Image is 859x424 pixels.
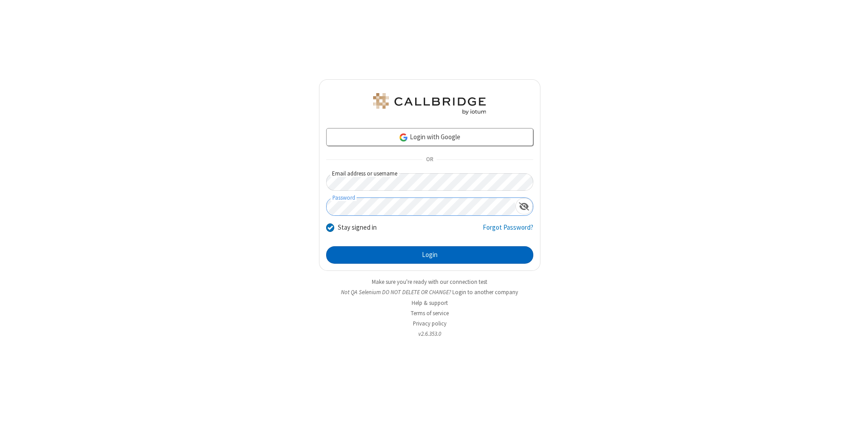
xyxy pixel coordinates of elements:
img: google-icon.png [399,133,408,142]
button: Login [326,246,533,264]
a: Privacy policy [413,320,447,327]
a: Help & support [412,299,448,307]
a: Login with Google [326,128,533,146]
label: Stay signed in [338,223,377,233]
a: Make sure you're ready with our connection test [372,278,487,286]
a: Terms of service [411,309,449,317]
input: Email address or username [326,173,533,191]
iframe: Chat [837,401,852,418]
input: Password [327,198,515,215]
img: QA Selenium DO NOT DELETE OR CHANGE [371,93,488,115]
a: Forgot Password? [483,223,533,240]
div: Show password [515,198,533,214]
li: v2.6.353.0 [319,330,540,338]
button: Login to another company [452,288,518,296]
li: Not QA Selenium DO NOT DELETE OR CHANGE? [319,288,540,296]
span: OR [422,154,437,166]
